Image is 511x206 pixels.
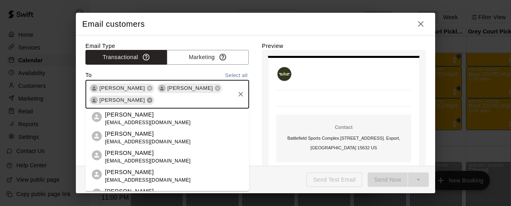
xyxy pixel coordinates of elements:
[82,19,145,30] h5: Email customers
[105,119,191,127] span: [EMAIL_ADDRESS][DOMAIN_NAME]
[105,138,191,146] span: [EMAIL_ADDRESS][DOMAIN_NAME]
[164,84,216,92] span: [PERSON_NAME]
[105,187,191,195] p: [PERSON_NAME]
[85,50,167,65] button: Transactional
[91,97,98,104] div: Marc Franklin
[279,133,408,153] p: Battlefield Sports Complex . [STREET_ADDRESS]. Export, [GEOGRAPHIC_DATA] 15632 US
[96,96,148,104] span: [PERSON_NAME]
[279,124,408,131] p: Contact
[89,83,154,93] div: [PERSON_NAME]
[262,42,426,50] label: Preview
[167,50,249,65] button: Marketing
[105,157,191,165] span: [EMAIL_ADDRESS][DOMAIN_NAME]
[224,71,249,80] button: Select all
[105,129,191,138] p: [PERSON_NAME]
[105,149,191,157] p: [PERSON_NAME]
[276,66,292,82] img: Battlefield Sports Complex
[157,83,222,93] div: [PERSON_NAME]
[368,172,429,187] div: split button
[91,85,98,92] div: Neil Knaresborough
[105,176,191,184] span: [EMAIL_ADDRESS][DOMAIN_NAME]
[105,110,191,119] p: [PERSON_NAME]
[96,84,148,92] span: [PERSON_NAME]
[158,85,166,92] div: Leighton Rayburg
[85,42,249,50] label: Email Type
[85,71,92,80] label: To
[235,89,246,100] button: Clear
[89,95,154,105] div: [PERSON_NAME]
[105,168,191,176] p: [PERSON_NAME]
